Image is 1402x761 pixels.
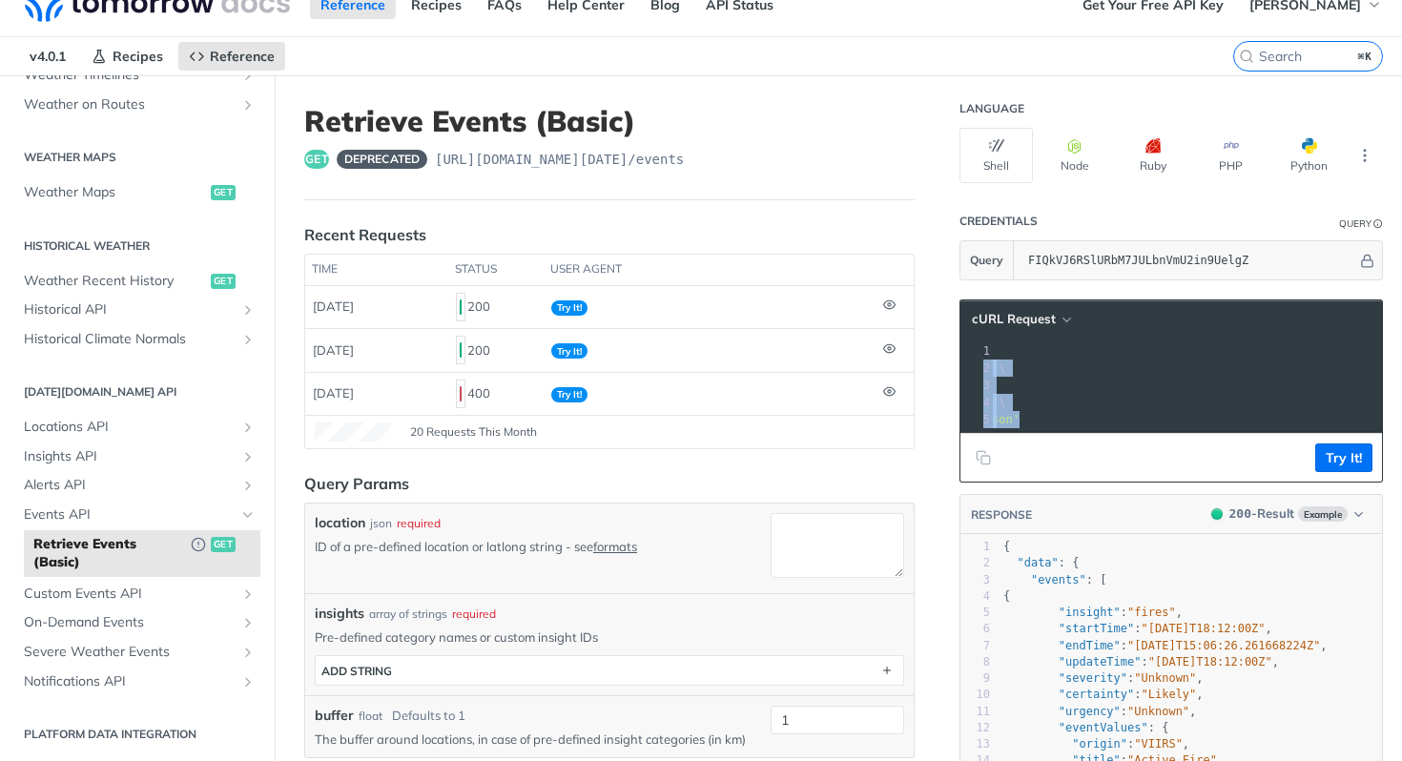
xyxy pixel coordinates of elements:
[24,447,236,466] span: Insights API
[970,252,1003,269] span: Query
[1031,573,1086,586] span: "events"
[1127,606,1176,619] span: "fires"
[1353,47,1377,66] kbd: ⌘K
[1003,721,1169,734] span: : {
[1148,655,1272,668] span: "[DATE]T18:12:00Z"
[960,736,990,752] div: 13
[24,476,236,495] span: Alerts API
[315,513,365,533] label: location
[1202,504,1372,524] button: 200200-ResultExample
[960,621,990,637] div: 6
[1373,219,1383,229] i: Information
[211,185,236,200] span: get
[113,48,163,65] span: Recipes
[240,674,256,689] button: Show subpages for Notifications API
[24,530,260,577] a: Retrieve Events (Basic)Deprecated Endpointget
[321,664,392,678] div: ADD string
[14,267,260,296] a: Weather Recent Historyget
[240,302,256,318] button: Show subpages for Historical API
[14,668,260,696] a: Notifications APIShow subpages for Notifications API
[551,343,588,359] span: Try It!
[448,255,544,285] th: status
[14,638,260,667] a: Severe Weather EventsShow subpages for Severe Weather Events
[452,606,496,623] div: required
[960,539,990,555] div: 1
[1017,556,1058,569] span: "data"
[1059,639,1121,652] span: "endTime"
[1059,655,1142,668] span: "updateTime"
[1059,606,1121,619] span: "insight"
[240,420,256,435] button: Show subpages for Locations API
[960,241,1014,279] button: Query
[14,580,260,608] a: Custom Events APIShow subpages for Custom Events API
[313,342,354,358] span: [DATE]
[456,378,536,410] div: 400
[960,572,990,588] div: 3
[14,178,260,207] a: Weather Mapsget
[1142,688,1197,701] span: "Likely"
[1003,589,1010,603] span: {
[460,342,462,358] span: 200
[965,310,1077,329] button: cURL Request
[337,150,427,169] span: deprecated
[959,214,1038,229] div: Credentials
[240,645,256,660] button: Show subpages for Severe Weather Events
[24,418,236,437] span: Locations API
[960,638,990,654] div: 7
[456,334,536,366] div: 200
[959,101,1024,116] div: Language
[1059,705,1121,718] span: "urgency"
[24,505,236,524] span: Events API
[1127,639,1320,652] span: "[DATE]T15:06:26.261668224Z"
[1003,573,1106,586] span: : [
[960,377,993,394] div: 3
[1356,147,1373,164] svg: More ellipsis
[305,255,448,285] th: time
[460,299,462,315] span: 200
[14,471,260,500] a: Alerts APIShow subpages for Alerts API
[24,272,206,291] span: Weather Recent History
[1239,49,1254,64] svg: Search
[1059,688,1134,701] span: "certainty"
[370,515,392,532] div: json
[1059,721,1148,734] span: "eventValues"
[1003,606,1183,619] span: : ,
[14,325,260,354] a: Historical Climate NormalsShow subpages for Historical Climate Normals
[972,311,1056,327] span: cURL Request
[240,507,256,523] button: Hide subpages for Events API
[1142,622,1266,635] span: "[DATE]T18:12:00Z"
[1357,251,1377,270] button: Hide
[14,237,260,255] h2: Historical Weather
[1229,506,1251,521] span: 200
[210,48,275,65] span: Reference
[14,726,260,743] h2: Platform DATA integration
[1003,622,1272,635] span: : ,
[960,360,993,377] div: 2
[960,411,993,428] div: 5
[14,501,260,529] a: Events APIHide subpages for Events API
[240,615,256,630] button: Show subpages for On-Demand Events
[313,385,354,401] span: [DATE]
[1003,688,1204,701] span: : ,
[1339,216,1371,231] div: Query
[315,706,354,726] label: buffer
[1038,128,1111,183] button: Node
[240,478,256,493] button: Show subpages for Alerts API
[1134,671,1196,685] span: "Unknown"
[14,442,260,471] a: Insights APIShow subpages for Insights API
[551,300,588,316] span: Try It!
[1003,639,1328,652] span: : ,
[14,608,260,637] a: On-Demand EventsShow subpages for On-Demand Events
[315,422,391,442] canvas: Line Graph
[304,104,915,138] h1: Retrieve Events (Basic)
[1003,671,1204,685] span: : ,
[14,383,260,401] h2: [DATE][DOMAIN_NAME] API
[960,394,993,411] div: 4
[460,386,462,401] span: 400
[14,149,260,166] h2: Weather Maps
[1134,737,1183,751] span: "VIIRS"
[960,720,990,736] div: 12
[315,538,763,555] p: ID of a pre-defined location or latlong string - see
[435,150,684,169] span: https://api.tomorrow.io/v4/events
[24,95,236,114] span: Weather on Routes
